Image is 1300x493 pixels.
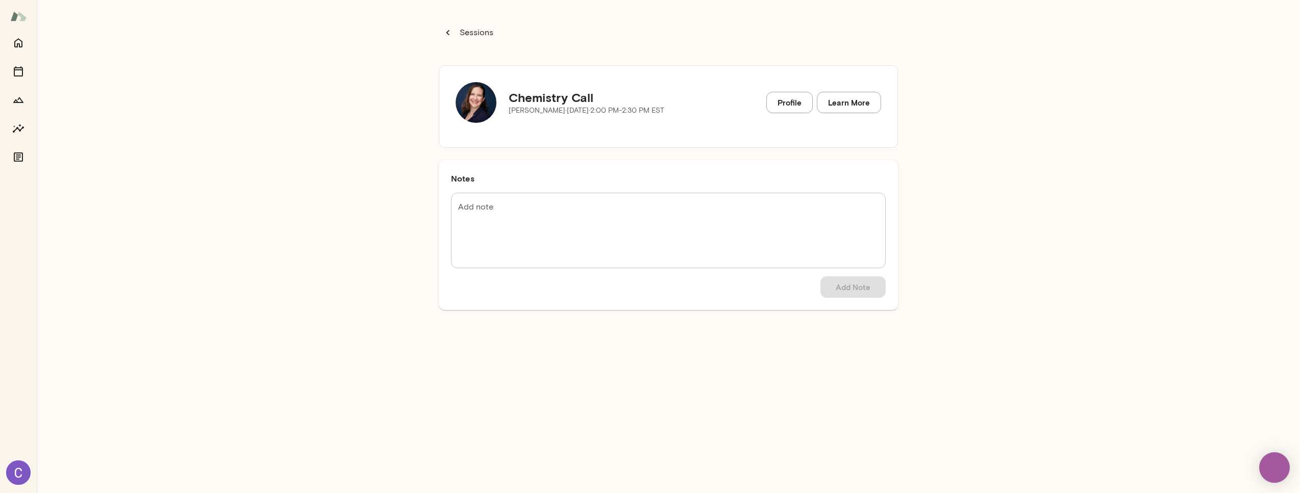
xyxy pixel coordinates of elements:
[8,61,29,82] button: Sessions
[451,172,886,185] h6: Notes
[8,147,29,167] button: Documents
[439,22,499,43] button: Sessions
[8,118,29,139] button: Insights
[817,92,881,113] a: Learn More
[509,89,664,106] h5: Chemistry Call
[458,27,493,39] p: Sessions
[8,90,29,110] button: Growth Plan
[8,33,29,53] button: Home
[6,460,31,485] img: Charlie Mei
[10,7,27,26] img: Mento
[456,82,496,123] img: Anna Bethke
[509,106,664,116] p: [PERSON_NAME] · [DATE] · 2:00 PM-2:30 PM EST
[766,92,813,113] a: Profile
